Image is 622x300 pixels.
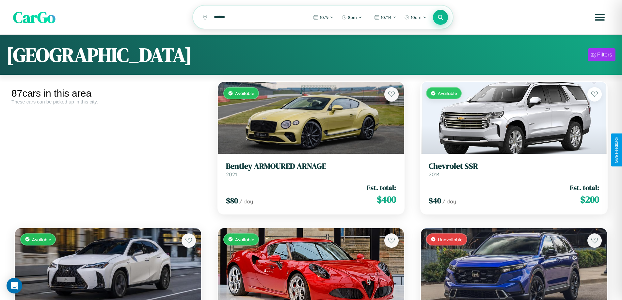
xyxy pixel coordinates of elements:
[11,99,205,104] div: These cars can be picked up in this city.
[381,15,391,20] span: 10 / 14
[438,90,457,96] span: Available
[7,278,22,293] div: Open Intercom Messenger
[239,198,253,205] span: / day
[442,198,456,205] span: / day
[11,88,205,99] div: 87 cars in this area
[310,12,337,23] button: 10/9
[7,41,192,68] h1: [GEOGRAPHIC_DATA]
[570,183,599,192] span: Est. total:
[429,195,441,206] span: $ 40
[401,12,430,23] button: 10am
[614,137,619,163] div: Give Feedback
[580,193,599,206] span: $ 200
[367,183,396,192] span: Est. total:
[226,162,396,178] a: Bentley ARMOURED ARNAGE2021
[338,12,365,23] button: 8pm
[235,90,254,96] span: Available
[348,15,357,20] span: 8pm
[438,237,463,242] span: Unavailable
[588,48,615,61] button: Filters
[32,237,51,242] span: Available
[226,162,396,171] h3: Bentley ARMOURED ARNAGE
[226,195,238,206] span: $ 80
[429,162,599,171] h3: Chevrolet SSR
[235,237,254,242] span: Available
[13,7,56,28] span: CarGo
[371,12,400,23] button: 10/14
[320,15,328,20] span: 10 / 9
[429,171,440,178] span: 2014
[429,162,599,178] a: Chevrolet SSR2014
[377,193,396,206] span: $ 400
[226,171,237,178] span: 2021
[411,15,422,20] span: 10am
[597,52,612,58] div: Filters
[591,8,609,26] button: Open menu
